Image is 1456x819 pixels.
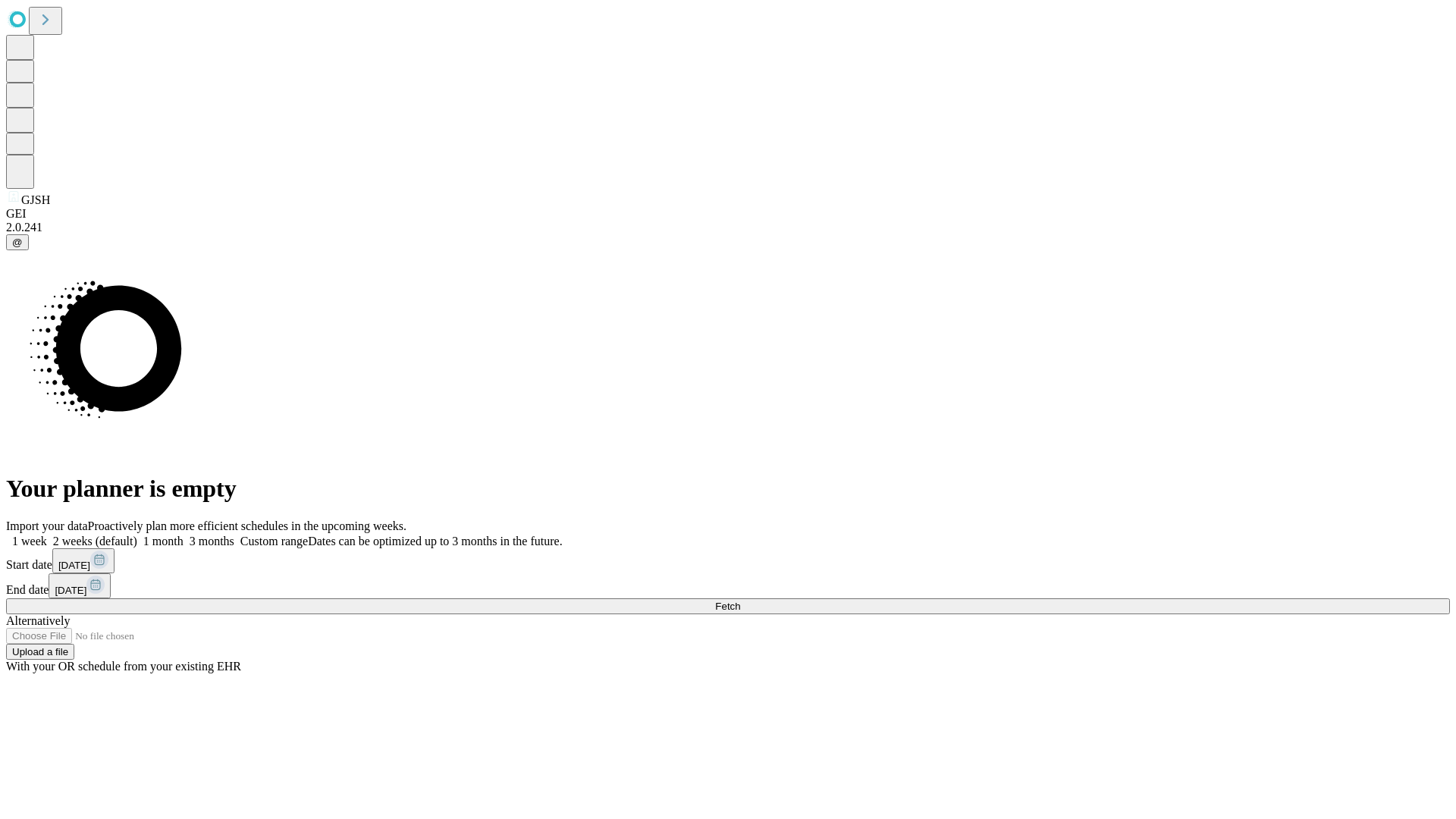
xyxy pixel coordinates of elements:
span: Proactively plan more efficient schedules in the upcoming weeks. [88,519,406,532]
h1: Your planner is empty [6,475,1450,503]
span: 3 months [190,535,234,548]
span: With your OR schedule from your existing EHR [6,660,241,673]
button: @ [6,234,29,250]
button: [DATE] [52,548,115,573]
div: 2.0.241 [6,221,1450,234]
span: Alternatively [6,614,70,627]
span: [DATE] [55,585,86,596]
button: Upload a file [6,644,74,660]
span: 2 weeks (default) [53,535,137,548]
button: Fetch [6,598,1450,614]
span: 1 month [143,535,184,548]
div: End date [6,573,1450,598]
div: Start date [6,548,1450,573]
span: Dates can be optimized up to 3 months in the future. [308,535,562,548]
span: [DATE] [58,560,90,571]
div: GEI [6,207,1450,221]
span: 1 week [12,535,47,548]
span: GJSH [21,193,50,206]
span: Fetch [715,601,740,612]
span: Import your data [6,519,88,532]
span: Custom range [240,535,308,548]
button: [DATE] [49,573,111,598]
span: @ [12,237,23,248]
